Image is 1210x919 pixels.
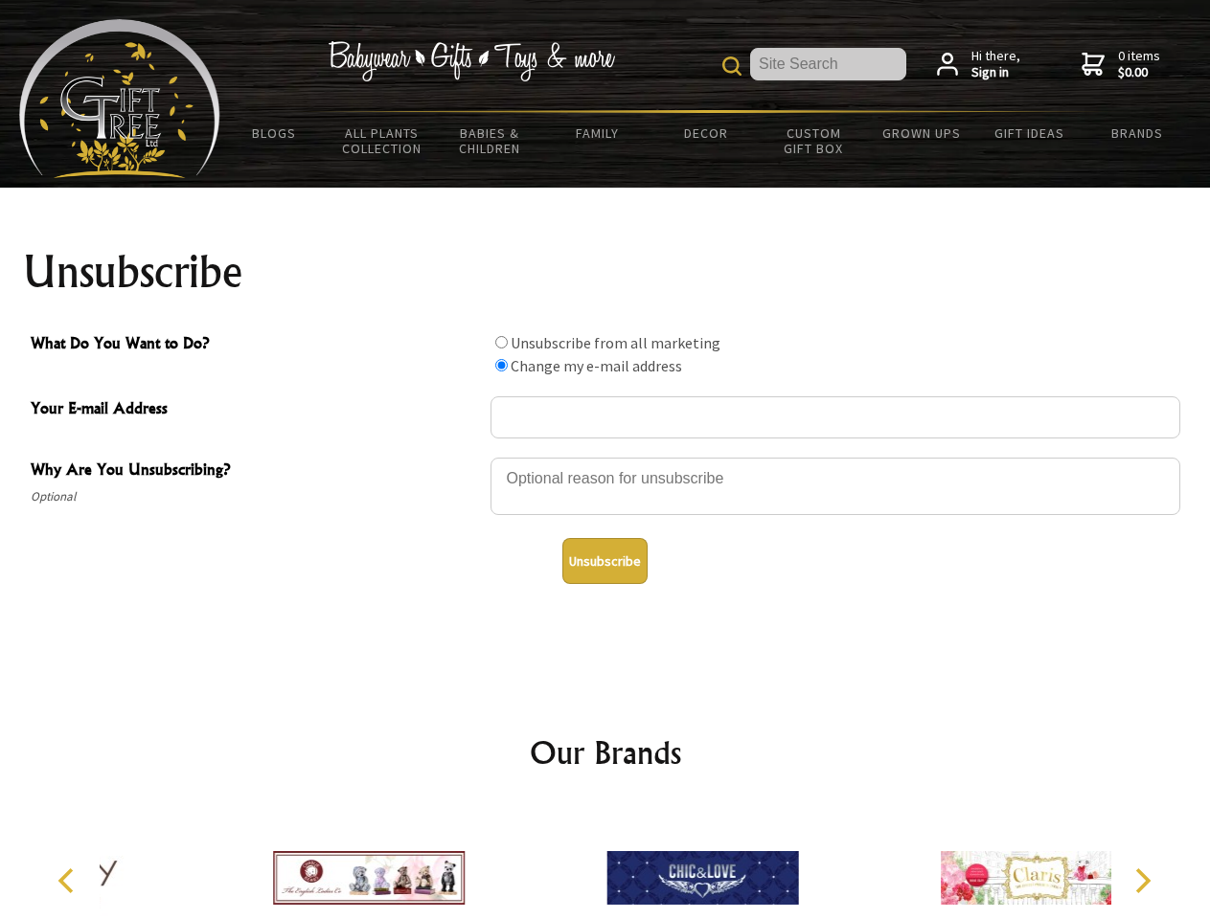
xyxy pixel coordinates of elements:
[31,396,481,424] span: Your E-mail Address
[38,729,1173,775] h2: Our Brands
[750,48,906,80] input: Site Search
[544,113,652,153] a: Family
[722,56,742,76] img: product search
[1084,113,1192,153] a: Brands
[1121,860,1163,902] button: Next
[562,538,648,584] button: Unsubscribe
[511,356,682,375] label: Change my e-mail address
[511,333,720,352] label: Unsubscribe from all marketing
[1082,48,1160,81] a: 0 items$0.00
[19,19,220,178] img: Babyware - Gifts - Toys and more...
[31,331,481,359] span: What Do You Want to Do?
[1118,64,1160,81] strong: $0.00
[971,64,1020,81] strong: Sign in
[867,113,975,153] a: Grown Ups
[495,359,508,371] input: What Do You Want to Do?
[48,860,90,902] button: Previous
[971,48,1020,81] span: Hi there,
[760,113,868,168] a: Custom Gift Box
[491,458,1180,515] textarea: Why Are You Unsubscribing?
[491,396,1180,438] input: Your E-mail Address
[495,336,508,348] input: What Do You Want to Do?
[937,48,1020,81] a: Hi there,Sign in
[329,113,437,168] a: All Plants Collection
[328,41,615,81] img: Babywear - Gifts - Toys & more
[651,113,760,153] a: Decor
[220,113,329,153] a: BLOGS
[23,249,1188,295] h1: Unsubscribe
[436,113,544,168] a: Babies & Children
[31,485,481,508] span: Optional
[31,458,481,485] span: Why Are You Unsubscribing?
[975,113,1084,153] a: Gift Ideas
[1118,47,1160,81] span: 0 items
